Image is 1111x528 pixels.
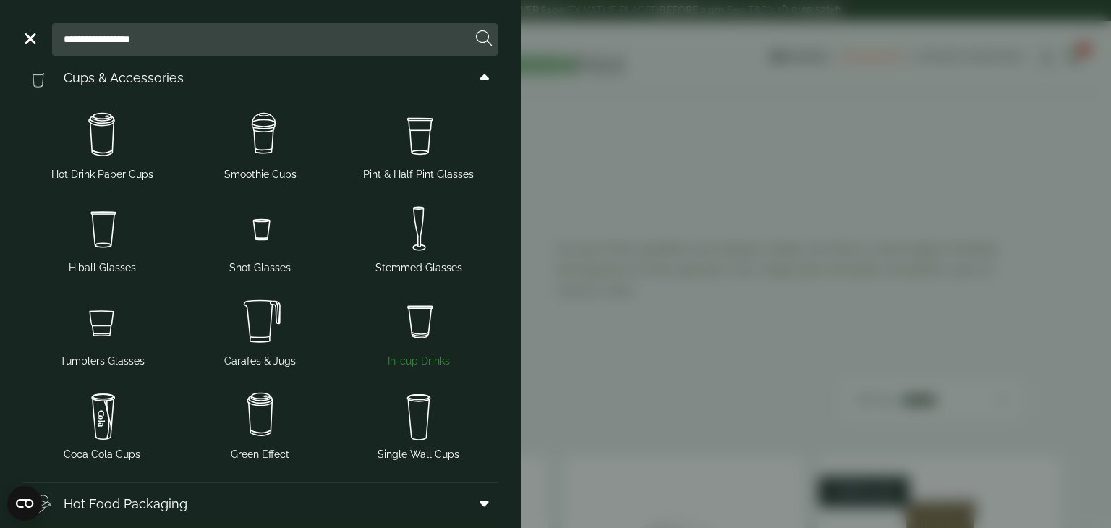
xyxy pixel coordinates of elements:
span: Green Effect [231,447,289,462]
span: Coca Cola Cups [64,447,140,462]
span: Stemmed Glasses [375,260,462,276]
a: Hot Drink Paper Cups [29,103,176,185]
a: Shot Glasses [187,197,334,278]
img: JugsNcaraffes.svg [187,293,334,351]
button: Open CMP widget [7,486,42,521]
span: Hot Drink Paper Cups [51,167,153,182]
a: Cups & Accessories [23,57,498,98]
a: Tumblers Glasses [29,290,176,372]
a: Green Effect [187,383,334,465]
img: PintNhalf_cup.svg [345,106,492,164]
span: Shot Glasses [229,260,291,276]
a: Hiball Glasses [29,197,176,278]
span: Hot Food Packaging [64,494,187,514]
a: Stemmed Glasses [345,197,492,278]
a: In-cup Drinks [345,290,492,372]
img: Tumbler_glass.svg [29,293,176,351]
a: Carafes & Jugs [187,290,334,372]
img: Incup_drinks.svg [345,293,492,351]
img: Stemmed_glass.svg [345,200,492,257]
a: Hot Food Packaging [23,483,498,524]
span: Carafes & Jugs [224,354,296,369]
span: Hiball Glasses [69,260,136,276]
img: Hiball.svg [29,200,176,257]
span: Smoothie Cups [224,167,297,182]
span: In-cup Drinks [388,354,450,369]
img: HotDrink_paperCup.svg [29,106,176,164]
span: Single Wall Cups [378,447,459,462]
a: Single Wall Cups [345,383,492,465]
span: Pint & Half Pint Glasses [363,167,474,182]
img: Smoothie_cups.svg [187,106,334,164]
img: plain-soda-cup.svg [345,386,492,444]
a: Pint & Half Pint Glasses [345,103,492,185]
img: PintNhalf_cup.svg [23,63,52,92]
span: Cups & Accessories [64,68,184,88]
img: Shot_glass.svg [187,200,334,257]
a: Coca Cola Cups [29,383,176,465]
span: Tumblers Glasses [60,354,145,369]
img: cola.svg [29,386,176,444]
a: Smoothie Cups [187,103,334,185]
img: HotDrink_paperCup.svg [187,386,334,444]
